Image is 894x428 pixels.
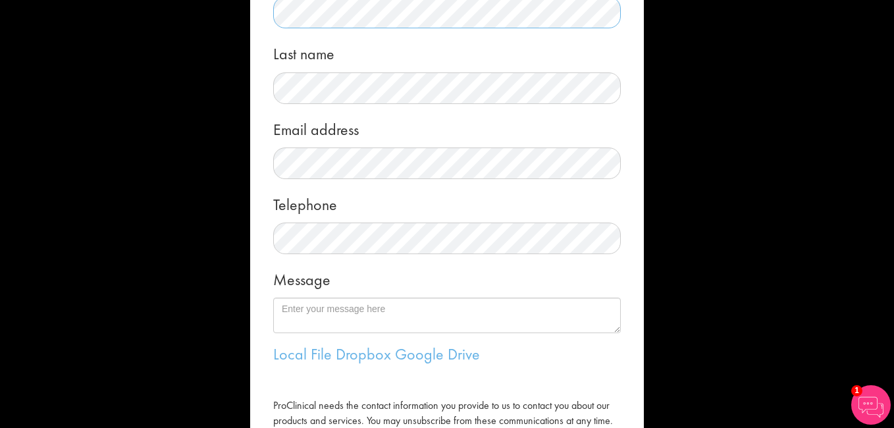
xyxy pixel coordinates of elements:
[273,264,330,291] label: Message
[273,189,337,216] label: Telephone
[395,344,480,364] a: Google Drive
[851,385,862,396] span: 1
[851,385,891,425] img: Chatbot
[273,344,332,364] a: Local File
[336,344,391,364] a: Dropbox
